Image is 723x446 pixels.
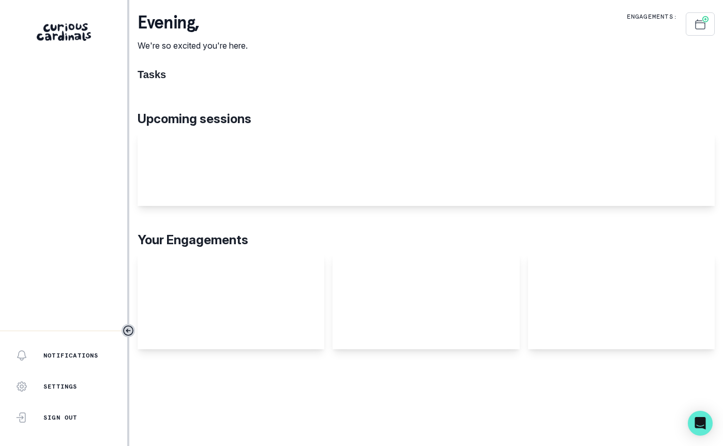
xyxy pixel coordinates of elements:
[43,351,99,360] p: Notifications
[138,68,715,81] h1: Tasks
[43,413,78,422] p: Sign Out
[37,23,91,41] img: Curious Cardinals Logo
[43,382,78,391] p: Settings
[122,324,135,337] button: Toggle sidebar
[138,12,248,33] p: evening ,
[138,110,715,128] p: Upcoming sessions
[686,12,715,36] button: Schedule Sessions
[138,231,715,249] p: Your Engagements
[688,411,713,436] div: Open Intercom Messenger
[627,12,677,21] p: Engagements:
[138,39,248,52] p: We're so excited you're here.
